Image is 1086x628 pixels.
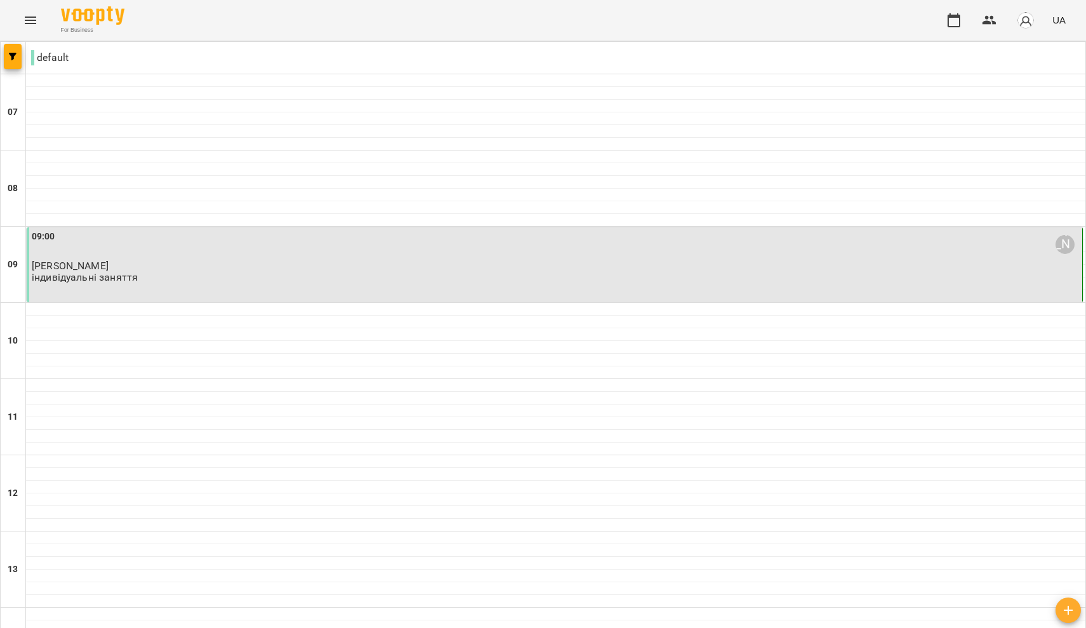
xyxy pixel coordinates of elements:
[1056,235,1075,254] div: Баюрчак Анна Вікторівна
[1047,8,1071,32] button: UA
[1052,13,1066,27] span: UA
[32,272,138,283] p: індивідуальні заняття
[8,563,18,577] h6: 13
[8,486,18,500] h6: 12
[8,258,18,272] h6: 09
[1017,11,1035,29] img: avatar_s.png
[61,26,124,34] span: For Business
[61,6,124,25] img: Voopty Logo
[1056,598,1081,623] button: Створити урок
[15,5,46,36] button: Menu
[32,230,55,244] label: 09:00
[8,334,18,348] h6: 10
[31,50,69,65] p: default
[8,105,18,119] h6: 07
[32,260,109,272] span: [PERSON_NAME]
[8,182,18,196] h6: 08
[8,410,18,424] h6: 11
